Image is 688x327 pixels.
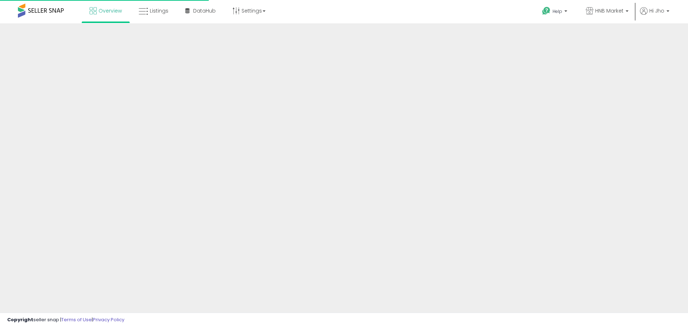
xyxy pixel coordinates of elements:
[7,316,33,323] strong: Copyright
[542,6,551,15] i: Get Help
[7,317,124,323] div: seller snap | |
[640,7,669,23] a: Hi Jho
[595,7,623,14] span: HNB Market
[150,7,168,14] span: Listings
[553,8,562,14] span: Help
[193,7,216,14] span: DataHub
[61,316,92,323] a: Terms of Use
[649,7,664,14] span: Hi Jho
[99,7,122,14] span: Overview
[93,316,124,323] a: Privacy Policy
[536,1,574,23] a: Help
